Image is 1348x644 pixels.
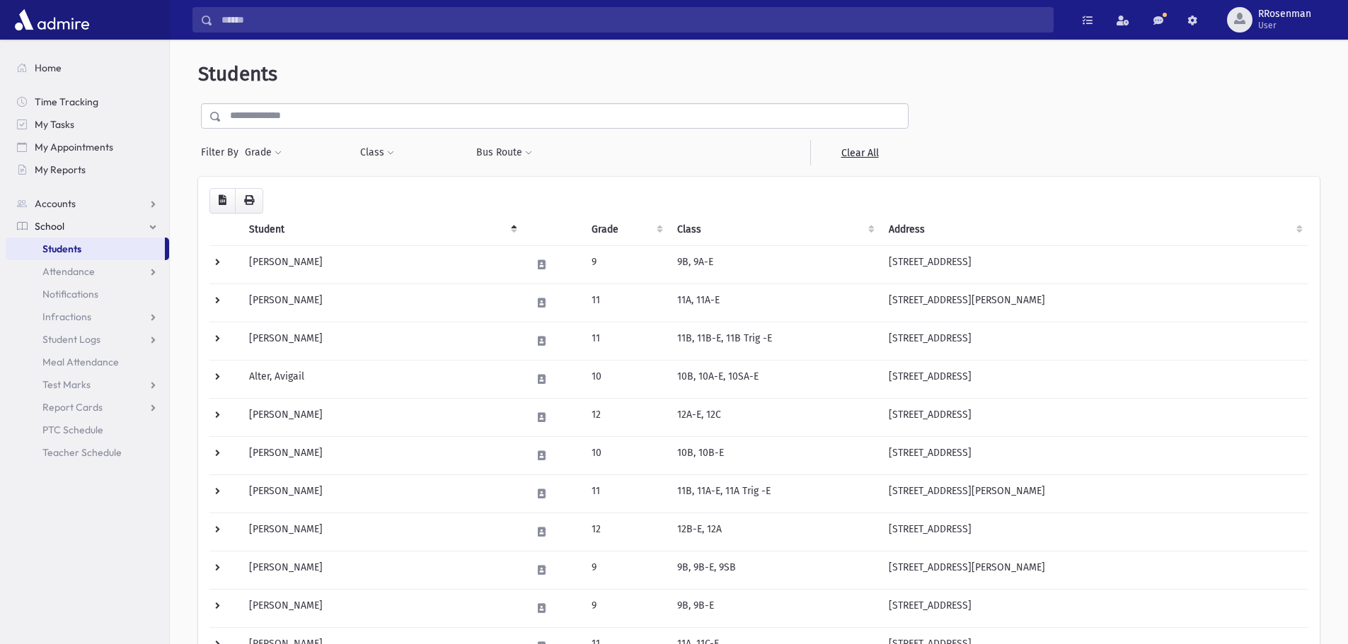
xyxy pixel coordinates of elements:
th: Grade: activate to sort column ascending [583,213,669,246]
td: 9B, 9B-E, 9SB [669,551,880,589]
td: 12A-E, 12C [669,398,880,436]
button: CSV [209,188,236,213]
td: [PERSON_NAME] [241,551,523,589]
span: Meal Attendance [42,356,119,368]
td: [PERSON_NAME] [241,398,523,436]
span: Students [42,242,81,255]
td: 11B, 11A-E, 11A Trig -E [669,474,880,513]
td: [PERSON_NAME] [241,322,523,360]
a: Attendance [6,260,169,283]
a: Time Tracking [6,90,169,113]
td: [PERSON_NAME] [241,513,523,551]
span: RRosenman [1258,8,1311,20]
a: Infractions [6,305,169,328]
td: 9 [583,589,669,627]
span: My Tasks [35,118,74,131]
button: Print [235,188,263,213]
a: Clear All [810,140,909,165]
td: Alter, Avigail [241,360,523,398]
a: My Appointments [6,136,169,158]
a: My Tasks [6,113,169,136]
td: 10B, 10A-E, 10SA-E [669,360,880,398]
td: [PERSON_NAME] [241,436,523,474]
td: 12B-E, 12A [669,513,880,551]
a: School [6,215,169,238]
span: Accounts [35,197,76,210]
span: Home [35,62,62,74]
span: Report Cards [42,401,103,414]
td: [STREET_ADDRESS] [880,322,1308,360]
a: Test Marks [6,373,169,396]
a: Home [6,57,169,79]
span: Teacher Schedule [42,446,122,459]
span: My Appointments [35,141,113,153]
a: Meal Attendance [6,351,169,373]
td: 9B, 9A-E [669,245,880,283]
td: 10B, 10B-E [669,436,880,474]
span: Attendance [42,265,95,278]
th: Class: activate to sort column ascending [669,213,880,246]
a: Accounts [6,192,169,215]
td: [STREET_ADDRESS] [880,360,1308,398]
th: Address: activate to sort column ascending [880,213,1308,246]
a: Students [6,238,165,260]
td: 9 [583,245,669,283]
td: 11 [583,322,669,360]
span: My Reports [35,163,86,176]
td: [STREET_ADDRESS][PERSON_NAME] [880,283,1308,322]
td: 11 [583,474,669,513]
td: 11A, 11A-E [669,283,880,322]
td: [STREET_ADDRESS][PERSON_NAME] [880,551,1308,589]
td: 12 [583,513,669,551]
span: Notifications [42,288,98,300]
td: [STREET_ADDRESS] [880,245,1308,283]
td: [PERSON_NAME] [241,245,523,283]
a: Report Cards [6,396,169,418]
a: Notifications [6,283,169,305]
span: Students [198,62,277,86]
span: Student Logs [42,333,100,346]
td: [STREET_ADDRESS] [880,513,1308,551]
td: [STREET_ADDRESS][PERSON_NAME] [880,474,1308,513]
th: Student: activate to sort column descending [241,213,523,246]
button: Bus Route [476,140,533,165]
span: Test Marks [42,378,91,391]
td: 9B, 9B-E [669,589,880,627]
span: User [1258,20,1311,31]
span: Filter By [201,145,244,160]
td: 10 [583,360,669,398]
a: My Reports [6,158,169,181]
span: PTC Schedule [42,423,103,436]
input: Search [213,7,1053,33]
td: [STREET_ADDRESS] [880,436,1308,474]
td: 10 [583,436,669,474]
button: Class [359,140,395,165]
span: Infractions [42,310,91,323]
button: Grade [244,140,282,165]
td: [PERSON_NAME] [241,283,523,322]
span: Time Tracking [35,95,98,108]
a: Teacher Schedule [6,441,169,464]
td: 11 [583,283,669,322]
td: 11B, 11B-E, 11B Trig -E [669,322,880,360]
img: AdmirePro [11,6,93,34]
td: [STREET_ADDRESS] [880,398,1308,436]
a: PTC Schedule [6,418,169,441]
a: Student Logs [6,328,169,351]
td: 12 [583,398,669,436]
td: [PERSON_NAME] [241,589,523,627]
td: [STREET_ADDRESS] [880,589,1308,627]
td: 9 [583,551,669,589]
td: [PERSON_NAME] [241,474,523,513]
span: School [35,220,64,233]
